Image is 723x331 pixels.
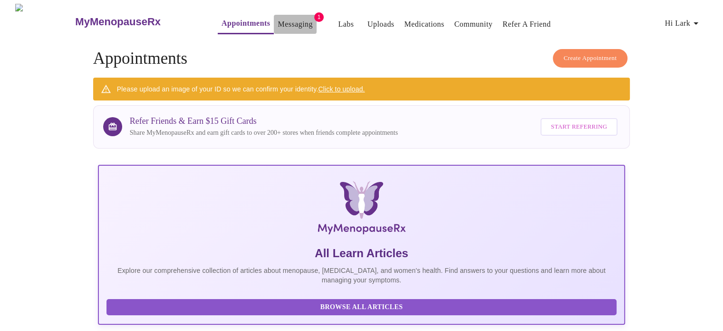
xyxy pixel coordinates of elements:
[74,5,199,39] a: MyMenopauseRx
[454,18,493,31] a: Community
[331,15,361,34] button: Labs
[278,18,312,31] a: Messaging
[75,16,161,28] h3: MyMenopauseRx
[661,14,705,33] button: Hi Lark
[538,113,620,140] a: Start Referring
[314,12,324,22] span: 1
[106,299,617,316] button: Browse All Articles
[117,80,365,98] div: Please upload an image of your ID so we can confirm your identity.
[185,181,537,238] img: MyMenopauseRx Logo
[116,301,607,313] span: Browse All Articles
[502,18,551,31] a: Refer a Friend
[553,49,628,68] button: Create Appointment
[106,266,617,285] p: Explore our comprehensive collection of articles about menopause, [MEDICAL_DATA], and women's hea...
[130,128,398,138] p: Share MyMenopauseRx and earn gift cards to over 200+ stores when friends complete appointments
[15,4,74,40] img: MyMenopauseRx Logo
[499,15,555,34] button: Refer a Friend
[665,17,702,30] span: Hi Lark
[93,49,630,68] h4: Appointments
[551,121,607,132] span: Start Referring
[318,85,365,93] a: Click to upload.
[451,15,497,34] button: Community
[218,14,274,34] button: Appointments
[106,302,619,311] a: Browse All Articles
[222,17,270,30] a: Appointments
[364,15,398,34] button: Uploads
[274,15,316,34] button: Messaging
[130,116,398,126] h3: Refer Friends & Earn $15 Gift Cards
[400,15,448,34] button: Medications
[338,18,354,31] a: Labs
[564,53,617,64] span: Create Appointment
[367,18,395,31] a: Uploads
[404,18,444,31] a: Medications
[540,118,617,136] button: Start Referring
[106,246,617,261] h5: All Learn Articles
